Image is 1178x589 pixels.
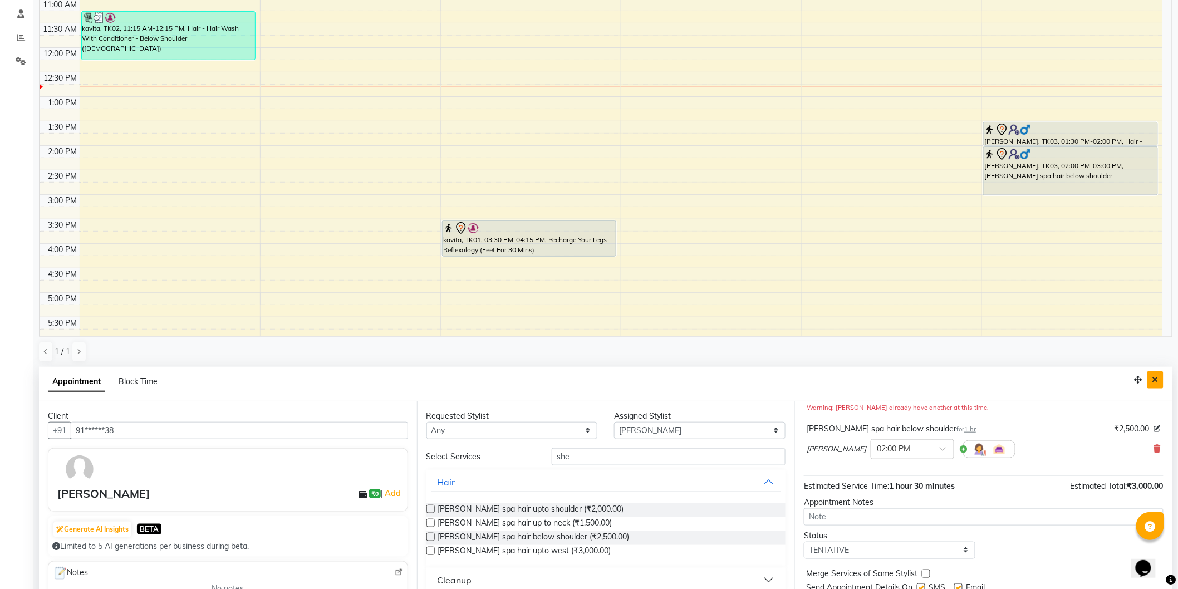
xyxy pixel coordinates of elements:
[984,122,1157,145] div: [PERSON_NAME], TK03, 01:30 PM-02:00 PM, Hair - Hair Cut ([DEMOGRAPHIC_DATA])
[381,487,403,500] span: |
[956,425,976,433] small: for
[984,147,1157,195] div: [PERSON_NAME], TK03, 02:00 PM-03:00 PM, [PERSON_NAME] spa hair below shoulder
[82,12,255,60] div: kavita, TK02, 11:15 AM-12:15 PM, Hair - Hair Wash With Conditioner - Below Shoulder ([DEMOGRAPHIC...
[383,487,403,500] a: Add
[438,517,612,531] span: [PERSON_NAME] spa hair up to neck (₹1,500.00)
[1071,481,1127,491] span: Estimated Total:
[438,503,624,517] span: [PERSON_NAME] spa hair upto shoulder (₹2,000.00)
[46,97,80,109] div: 1:00 PM
[55,346,70,357] span: 1 / 1
[443,221,616,256] div: kavita, TK01, 03:30 PM-04:15 PM, Recharge Your Legs - Reflexology (Feet For 30 Mins)
[804,530,975,542] div: Status
[48,410,408,422] div: Client
[431,472,782,492] button: Hair
[438,531,630,545] span: [PERSON_NAME] spa hair below shoulder (₹2,500.00)
[41,23,80,35] div: 11:30 AM
[1154,425,1161,432] i: Edit price
[1115,423,1150,435] span: ₹2,500.00
[46,317,80,329] div: 5:30 PM
[804,481,889,491] span: Estimated Service Time:
[53,522,131,537] button: Generate AI Insights
[369,489,381,498] span: ₹0
[552,448,786,465] input: Search by service name
[807,423,976,435] div: [PERSON_NAME] spa hair below shoulder
[807,404,989,411] small: Warning: [PERSON_NAME] already have another at this time.
[42,48,80,60] div: 12:00 PM
[48,372,105,392] span: Appointment
[807,444,866,455] span: [PERSON_NAME]
[46,170,80,182] div: 2:30 PM
[973,443,986,456] img: Hairdresser.png
[614,410,786,422] div: Assigned Stylist
[804,497,1164,508] div: Appointment Notes
[46,244,80,256] div: 4:00 PM
[137,524,161,534] span: BETA
[438,573,472,587] div: Cleanup
[889,481,955,491] span: 1 hour 30 minutes
[438,545,611,559] span: [PERSON_NAME] spa hair upto west (₹3,000.00)
[993,443,1006,456] img: Interior.png
[806,568,917,582] span: Merge Services of Same Stylist
[42,72,80,84] div: 12:30 PM
[46,146,80,158] div: 2:00 PM
[52,541,404,552] div: Limited to 5 AI generations per business during beta.
[1147,371,1164,389] button: Close
[48,422,71,439] button: +91
[426,410,598,422] div: Requested Stylist
[964,425,976,433] span: 1 hr
[63,453,96,485] img: avatar
[46,268,80,280] div: 4:30 PM
[1131,544,1167,578] iframe: chat widget
[46,121,80,133] div: 1:30 PM
[119,376,158,386] span: Block Time
[46,195,80,207] div: 3:00 PM
[1127,481,1164,491] span: ₹3,000.00
[46,219,80,231] div: 3:30 PM
[53,566,88,581] span: Notes
[71,422,408,439] input: Search by Name/Mobile/Email/Code
[46,293,80,305] div: 5:00 PM
[418,451,543,463] div: Select Services
[57,485,150,502] div: [PERSON_NAME]
[438,475,455,489] div: Hair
